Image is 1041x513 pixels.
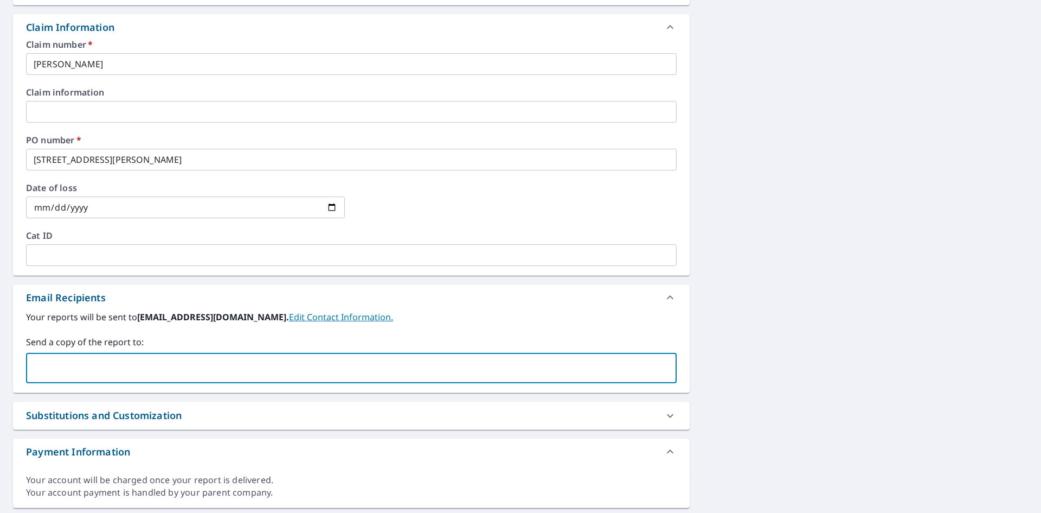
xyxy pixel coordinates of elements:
[26,88,677,97] label: Claim information
[26,136,677,144] label: PO number
[26,335,677,349] label: Send a copy of the report to:
[26,474,677,486] div: Your account will be charged once your report is delivered.
[26,290,106,305] div: Email Recipients
[26,311,677,324] label: Your reports will be sent to
[26,40,677,49] label: Claim number
[26,408,182,423] div: Substitutions and Customization
[13,402,690,429] div: Substitutions and Customization
[13,284,690,311] div: Email Recipients
[289,311,393,323] a: EditContactInfo
[13,14,690,40] div: Claim Information
[26,20,114,35] div: Claim Information
[137,311,289,323] b: [EMAIL_ADDRESS][DOMAIN_NAME].
[26,445,130,459] div: Payment Information
[26,486,677,499] div: Your account payment is handled by your parent company.
[26,183,345,192] label: Date of loss
[13,439,690,465] div: Payment Information
[26,231,677,240] label: Cat ID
